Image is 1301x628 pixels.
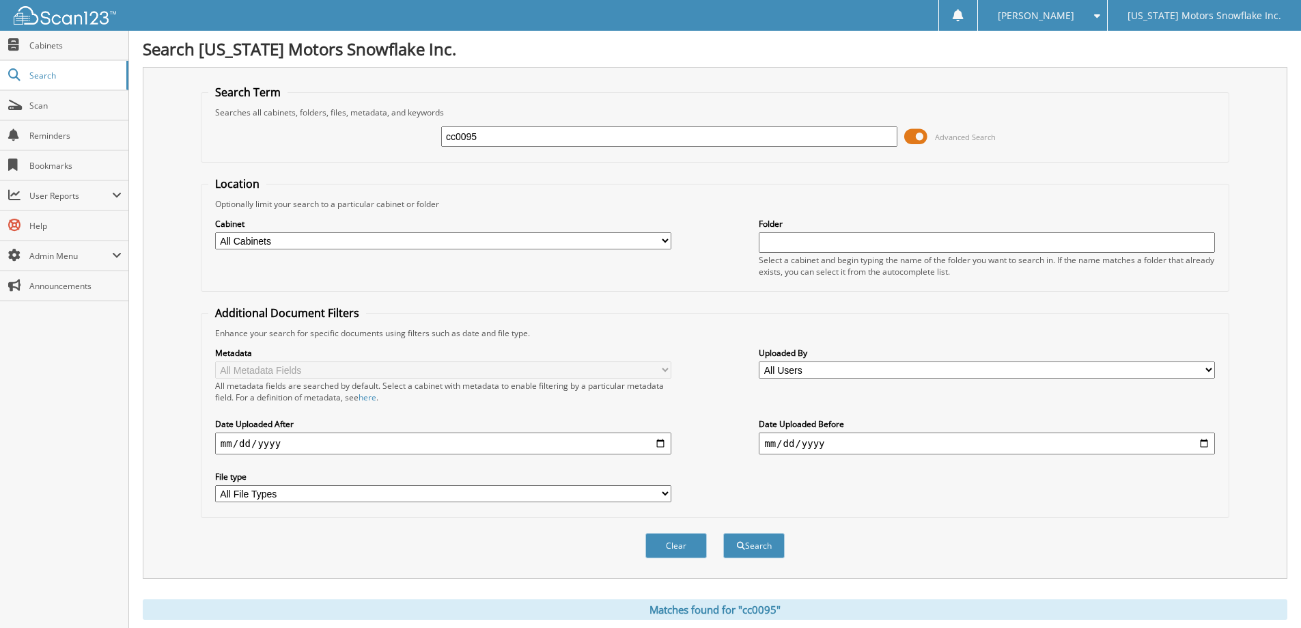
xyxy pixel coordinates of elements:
[14,6,116,25] img: scan123-logo-white.svg
[215,418,671,430] label: Date Uploaded After
[208,198,1222,210] div: Optionally limit your search to a particular cabinet or folder
[29,130,122,141] span: Reminders
[29,100,122,111] span: Scan
[208,305,366,320] legend: Additional Document Filters
[759,347,1215,359] label: Uploaded By
[1128,12,1281,20] span: [US_STATE] Motors Snowflake Inc.
[208,107,1222,118] div: Searches all cabinets, folders, files, metadata, and keywords
[935,132,996,142] span: Advanced Search
[215,433,671,454] input: start
[143,38,1287,60] h1: Search [US_STATE] Motors Snowflake Inc.
[29,190,112,202] span: User Reports
[208,327,1222,339] div: Enhance your search for specific documents using filters such as date and file type.
[29,220,122,232] span: Help
[998,12,1074,20] span: [PERSON_NAME]
[208,176,266,191] legend: Location
[215,218,671,230] label: Cabinet
[215,471,671,482] label: File type
[759,218,1215,230] label: Folder
[215,380,671,403] div: All metadata fields are searched by default. Select a cabinet with metadata to enable filtering b...
[723,533,785,558] button: Search
[29,160,122,172] span: Bookmarks
[143,599,1287,620] div: Matches found for "cc0095"
[759,418,1215,430] label: Date Uploaded Before
[29,70,120,81] span: Search
[29,40,122,51] span: Cabinets
[208,85,288,100] legend: Search Term
[759,433,1215,454] input: end
[759,254,1215,277] div: Select a cabinet and begin typing the name of the folder you want to search in. If the name match...
[359,392,376,403] a: here
[645,533,707,558] button: Clear
[29,250,112,262] span: Admin Menu
[29,280,122,292] span: Announcements
[215,347,671,359] label: Metadata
